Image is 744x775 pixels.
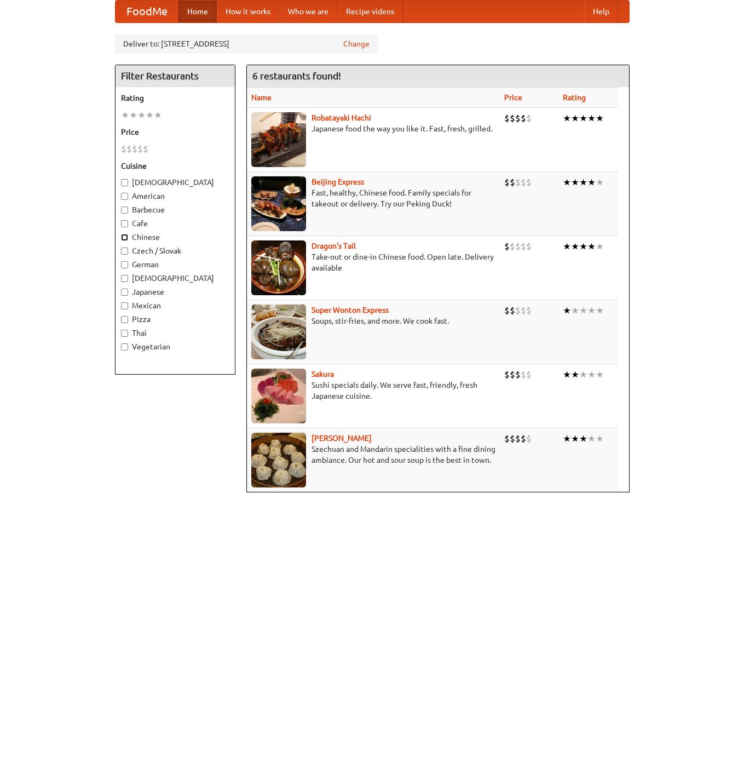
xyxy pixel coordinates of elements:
[563,240,571,252] li: ★
[251,93,272,102] a: Name
[510,433,515,445] li: $
[504,176,510,188] li: $
[121,206,128,214] input: Barbecue
[526,305,532,317] li: $
[312,306,389,314] a: Super Wonton Express
[579,369,587,381] li: ★
[526,240,532,252] li: $
[251,123,496,134] p: Japanese food the way you like it. Fast, fresh, grilled.
[596,369,604,381] li: ★
[121,261,128,268] input: German
[121,275,128,282] input: [DEMOGRAPHIC_DATA]
[587,369,596,381] li: ★
[143,143,148,155] li: $
[312,434,372,443] a: [PERSON_NAME]
[178,1,217,22] a: Home
[121,286,229,297] label: Japanese
[121,218,229,229] label: Cafe
[579,305,587,317] li: ★
[571,176,579,188] li: ★
[121,179,128,186] input: [DEMOGRAPHIC_DATA]
[137,109,146,121] li: ★
[121,109,129,121] li: ★
[571,369,579,381] li: ★
[579,240,587,252] li: ★
[596,240,604,252] li: ★
[337,1,403,22] a: Recipe videos
[251,112,306,167] img: robatayaki.jpg
[312,370,334,378] a: Sakura
[515,240,521,252] li: $
[251,176,306,231] img: beijing.jpg
[596,112,604,124] li: ★
[121,314,229,325] label: Pizza
[251,315,496,326] p: Soups, stir-fries, and more. We cook fast.
[587,240,596,252] li: ★
[521,176,526,188] li: $
[121,289,128,296] input: Japanese
[515,369,521,381] li: $
[563,369,571,381] li: ★
[579,112,587,124] li: ★
[526,369,532,381] li: $
[121,160,229,171] h5: Cuisine
[121,328,229,338] label: Thai
[596,305,604,317] li: ★
[571,433,579,445] li: ★
[121,143,126,155] li: $
[526,176,532,188] li: $
[121,330,128,337] input: Thai
[596,176,604,188] li: ★
[563,433,571,445] li: ★
[121,341,229,352] label: Vegetarian
[510,369,515,381] li: $
[116,1,178,22] a: FoodMe
[526,112,532,124] li: $
[515,176,521,188] li: $
[510,305,515,317] li: $
[126,143,132,155] li: $
[343,38,370,49] a: Change
[312,177,364,186] a: Beijing Express
[116,65,235,87] h4: Filter Restaurants
[121,343,128,351] input: Vegetarian
[251,187,496,209] p: Fast, healthy, Chinese food. Family specials for takeout or delivery. Try our Peking Duck!
[504,369,510,381] li: $
[563,112,571,124] li: ★
[121,127,229,137] h5: Price
[312,113,371,122] b: Robatayaki Hachi
[584,1,618,22] a: Help
[146,109,154,121] li: ★
[587,112,596,124] li: ★
[121,220,128,227] input: Cafe
[504,433,510,445] li: $
[121,191,229,202] label: American
[121,248,128,255] input: Czech / Slovak
[312,242,356,250] a: Dragon's Tail
[521,112,526,124] li: $
[510,240,515,252] li: $
[510,112,515,124] li: $
[521,305,526,317] li: $
[504,305,510,317] li: $
[251,433,306,487] img: shandong.jpg
[587,176,596,188] li: ★
[521,240,526,252] li: $
[121,177,229,188] label: [DEMOGRAPHIC_DATA]
[121,93,229,104] h5: Rating
[121,193,128,200] input: American
[251,305,306,359] img: superwonton.jpg
[137,143,143,155] li: $
[251,380,496,401] p: Sushi specials daily. We serve fast, friendly, fresh Japanese cuisine.
[251,369,306,423] img: sakura.jpg
[571,112,579,124] li: ★
[121,259,229,270] label: German
[579,433,587,445] li: ★
[587,305,596,317] li: ★
[251,444,496,466] p: Szechuan and Mandarin specialities with a fine dining ambiance. Our hot and sour soup is the best...
[521,369,526,381] li: $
